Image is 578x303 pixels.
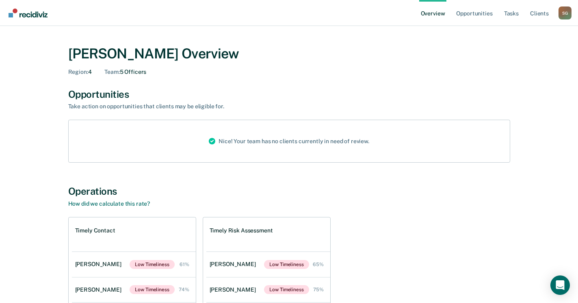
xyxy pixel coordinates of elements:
div: [PERSON_NAME] [210,286,259,293]
button: Profile dropdown button [559,6,572,19]
div: S G [559,6,572,19]
span: Team : [104,69,119,75]
div: 74% [179,287,189,292]
a: [PERSON_NAME]Low Timeliness 61% [72,252,196,277]
a: How did we calculate this rate? [68,200,150,207]
div: 5 Officers [104,69,146,75]
span: Region : [68,69,88,75]
img: Recidiviz [9,9,48,17]
div: [PERSON_NAME] [210,261,259,268]
a: [PERSON_NAME]Low Timeliness 75% [206,277,330,302]
div: Nice! Your team has no clients currently in need of review. [202,120,376,162]
span: Low Timeliness [264,285,309,294]
div: [PERSON_NAME] [75,261,125,268]
h1: Timely Contact [75,227,115,234]
a: [PERSON_NAME]Low Timeliness 74% [72,277,196,302]
a: [PERSON_NAME]Low Timeliness 65% [206,252,330,277]
span: Low Timeliness [130,260,174,269]
div: Operations [68,185,510,197]
div: 65% [313,262,324,267]
div: 61% [180,262,189,267]
div: 4 [68,69,92,75]
div: Open Intercom Messenger [550,275,570,295]
span: Low Timeliness [130,285,174,294]
span: Low Timeliness [264,260,309,269]
h1: Timely Risk Assessment [210,227,273,234]
div: Take action on opportunities that clients may be eligible for. [68,103,353,110]
div: 75% [313,287,324,292]
div: [PERSON_NAME] [75,286,125,293]
div: [PERSON_NAME] Overview [68,45,510,62]
div: Opportunities [68,88,510,100]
